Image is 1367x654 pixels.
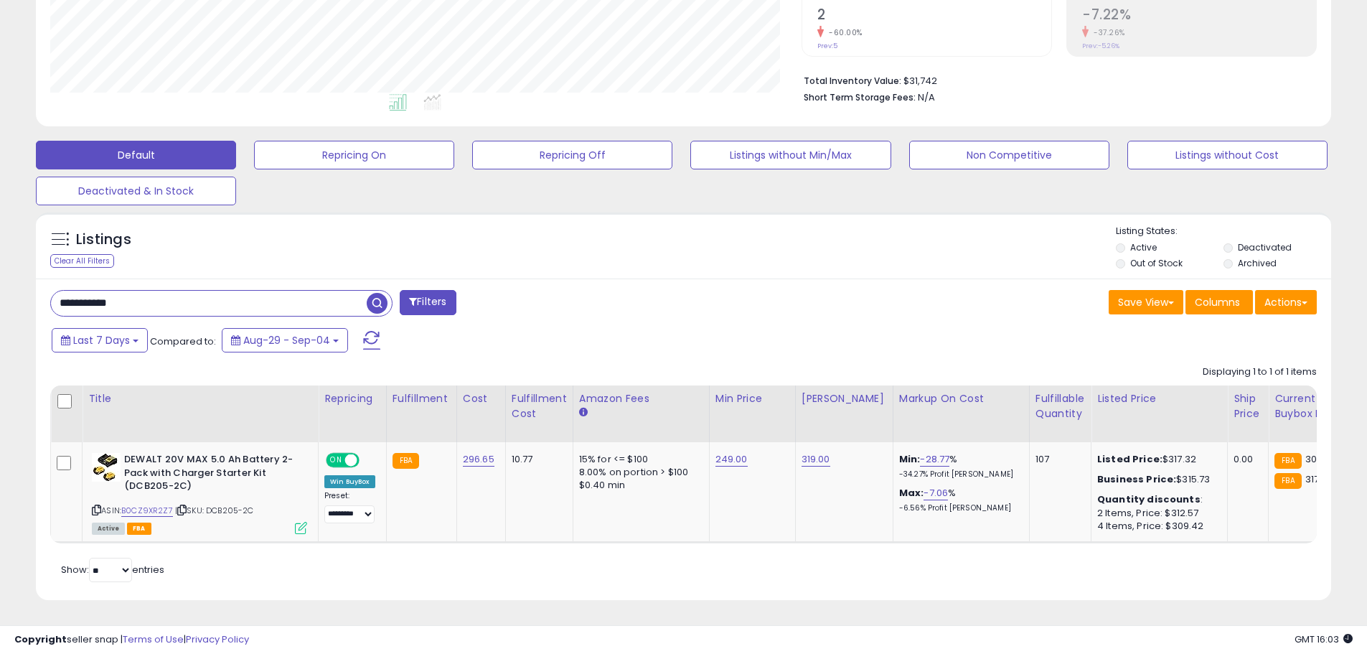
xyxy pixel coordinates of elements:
div: $315.73 [1097,473,1216,486]
small: Prev: 5 [817,42,837,50]
a: 249.00 [715,452,748,467]
small: FBA [1274,473,1301,489]
div: seller snap | | [14,633,249,647]
div: 107 [1035,453,1080,466]
label: Out of Stock [1130,257,1183,269]
div: 8.00% on portion > $100 [579,466,698,479]
button: Save View [1109,290,1183,314]
h2: 2 [817,6,1051,26]
a: -28.77 [920,452,949,467]
img: 41VjKhdSoLL._SL40_.jpg [92,453,121,482]
div: Min Price [715,391,789,406]
div: Preset: [324,491,375,523]
div: % [899,487,1018,513]
th: The percentage added to the cost of goods (COGS) that forms the calculator for Min & Max prices. [893,386,1029,442]
button: Deactivated & In Stock [36,177,236,205]
span: | SKU: DCB205-2C [175,505,254,516]
p: Listing States: [1116,225,1331,238]
span: All listings currently available for purchase on Amazon [92,523,125,535]
div: Cost [463,391,499,406]
div: Fulfillment [393,391,451,406]
span: Show: entries [61,563,164,576]
div: 10.77 [512,453,562,466]
small: Prev: -5.26% [1082,42,1119,50]
button: Filters [400,290,456,315]
button: Repricing On [254,141,454,169]
div: Markup on Cost [899,391,1023,406]
span: Compared to: [150,335,216,348]
small: FBA [1274,453,1301,469]
div: Repricing [324,391,380,406]
b: Business Price: [1097,472,1176,486]
div: $0.40 min [579,479,698,492]
p: -6.56% Profit [PERSON_NAME] [899,503,1018,513]
span: 2025-09-12 16:03 GMT [1295,632,1353,646]
div: 4 Items, Price: $309.42 [1097,520,1216,533]
div: % [899,453,1018,480]
div: Displaying 1 to 1 of 1 items [1203,365,1317,379]
div: : [1097,493,1216,506]
div: Fulfillment Cost [512,391,567,421]
div: Win BuyBox [324,475,375,488]
span: Last 7 Days [73,333,130,347]
button: Columns [1185,290,1253,314]
button: Repricing Off [472,141,672,169]
button: Aug-29 - Sep-04 [222,328,348,352]
span: OFF [357,454,380,467]
div: 2 Items, Price: $312.57 [1097,507,1216,520]
div: 0.00 [1234,453,1257,466]
b: Min: [899,452,921,466]
div: $317.32 [1097,453,1216,466]
span: 309 [1305,452,1323,466]
a: Terms of Use [123,632,184,646]
span: Columns [1195,295,1240,309]
div: ASIN: [92,453,307,533]
strong: Copyright [14,632,67,646]
div: Current Buybox Price [1274,391,1348,421]
div: Listed Price [1097,391,1221,406]
button: Default [36,141,236,169]
span: N/A [918,90,935,104]
span: 317.32 [1305,472,1333,486]
b: Quantity discounts [1097,492,1201,506]
a: B0CZ9XR2Z7 [121,505,173,517]
button: Actions [1255,290,1317,314]
button: Non Competitive [909,141,1109,169]
p: -34.27% Profit [PERSON_NAME] [899,470,1018,480]
div: Clear All Filters [50,254,114,268]
div: 15% for <= $100 [579,453,698,466]
b: Total Inventory Value: [804,75,901,87]
button: Listings without Cost [1127,141,1328,169]
a: 319.00 [802,452,830,467]
a: -7.06 [924,486,948,500]
a: Privacy Policy [186,632,249,646]
small: -60.00% [824,27,863,38]
label: Archived [1238,257,1277,269]
h5: Listings [76,230,131,250]
b: Listed Price: [1097,452,1162,466]
div: [PERSON_NAME] [802,391,887,406]
small: -37.26% [1089,27,1125,38]
label: Active [1130,241,1157,253]
div: Amazon Fees [579,391,703,406]
h2: -7.22% [1082,6,1316,26]
b: Short Term Storage Fees: [804,91,916,103]
small: Amazon Fees. [579,406,588,419]
span: FBA [127,523,151,535]
div: Ship Price [1234,391,1262,421]
b: DEWALT 20V MAX 5.0 Ah Battery 2-Pack with Charger Starter Kit (DCB205-2C) [124,453,299,497]
button: Listings without Min/Max [690,141,891,169]
span: ON [327,454,345,467]
div: Fulfillable Quantity [1035,391,1085,421]
li: $31,742 [804,71,1306,88]
small: FBA [393,453,419,469]
span: Aug-29 - Sep-04 [243,333,330,347]
div: Title [88,391,312,406]
button: Last 7 Days [52,328,148,352]
b: Max: [899,486,924,500]
label: Deactivated [1238,241,1292,253]
a: 296.65 [463,452,494,467]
